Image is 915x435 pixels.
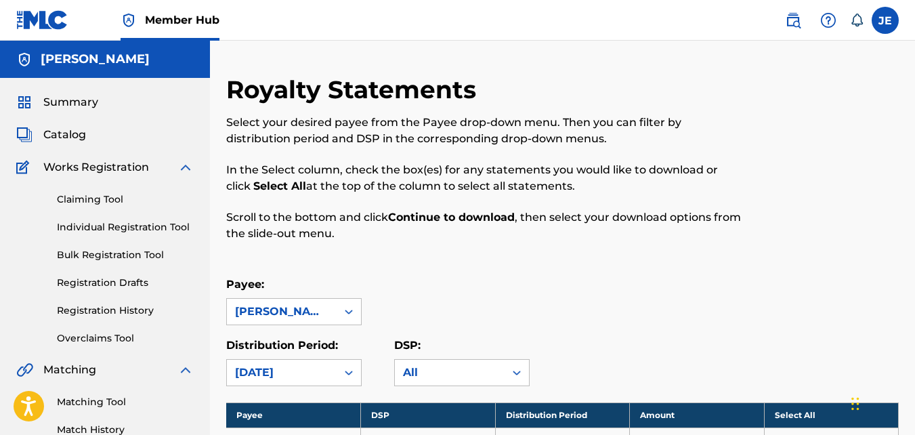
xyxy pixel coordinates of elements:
[177,159,194,175] img: expand
[872,7,899,34] div: User Menu
[850,14,864,27] div: Notifications
[43,159,149,175] span: Works Registration
[16,159,34,175] img: Works Registration
[226,402,361,428] th: Payee
[815,7,842,34] div: Help
[121,12,137,28] img: Top Rightsholder
[235,365,328,381] div: [DATE]
[57,192,194,207] a: Claiming Tool
[226,339,338,352] label: Distribution Period:
[877,260,915,369] iframe: Resource Center
[145,12,219,28] span: Member Hub
[16,362,33,378] img: Matching
[16,127,33,143] img: Catalog
[177,362,194,378] img: expand
[785,12,801,28] img: search
[16,94,33,110] img: Summary
[16,51,33,68] img: Accounts
[780,7,807,34] a: Public Search
[226,115,744,147] p: Select your desired payee from the Payee drop-down menu. Then you can filter by distribution peri...
[764,402,899,428] th: Select All
[495,402,630,428] th: Distribution Period
[43,362,96,378] span: Matching
[394,339,421,352] label: DSP:
[57,276,194,290] a: Registration Drafts
[226,209,744,242] p: Scroll to the bottom and click , then select your download options from the slide-out menu.
[43,94,98,110] span: Summary
[226,75,483,105] h2: Royalty Statements
[57,248,194,262] a: Bulk Registration Tool
[16,10,68,30] img: MLC Logo
[388,211,515,224] strong: Continue to download
[57,395,194,409] a: Matching Tool
[847,370,915,435] iframe: Chat Widget
[630,402,765,428] th: Amount
[57,220,194,234] a: Individual Registration Tool
[403,365,496,381] div: All
[361,402,496,428] th: DSP
[57,331,194,346] a: Overclaims Tool
[851,384,859,424] div: Drag
[43,127,86,143] span: Catalog
[41,51,150,67] h5: JIM EASLEY
[253,180,306,192] strong: Select All
[57,304,194,318] a: Registration History
[16,94,98,110] a: SummarySummary
[226,278,264,291] label: Payee:
[16,127,86,143] a: CatalogCatalog
[235,304,328,320] div: [PERSON_NAME]
[820,12,836,28] img: help
[226,162,744,194] p: In the Select column, check the box(es) for any statements you would like to download or click at...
